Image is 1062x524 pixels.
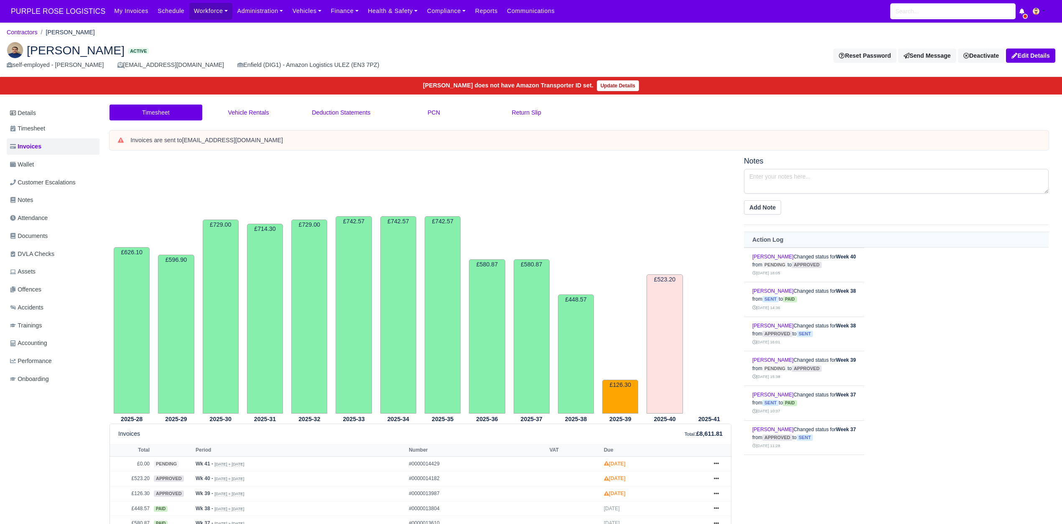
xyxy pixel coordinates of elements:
span: Active [128,48,149,54]
a: Administration [232,3,288,19]
th: Action Log [744,232,1049,248]
small: Total [685,432,695,437]
th: Due [602,444,706,456]
td: £523.20 [110,471,152,486]
td: £580.87 [469,259,505,414]
th: 2025-37 [509,414,554,424]
strong: Week 37 [836,392,856,398]
span: approved [762,331,792,337]
a: Edit Details [1006,49,1055,63]
a: Vehicle Rentals [202,105,295,121]
span: sent [797,331,813,337]
span: Onboarding [10,374,49,384]
a: Deactivate [958,49,1004,63]
a: Finance [326,3,363,19]
a: Update Details [597,80,639,91]
a: Return Slip [480,105,573,121]
th: 2025-36 [465,414,509,424]
small: [DATE] 15:38 [752,374,780,379]
span: approved [792,262,822,268]
td: #0000014429 [407,456,548,471]
small: [DATE] 16:01 [752,340,780,344]
a: Offences [7,281,99,298]
strong: [DATE] [604,491,626,496]
span: paid [783,297,797,302]
td: £714.30 [247,224,283,414]
td: £126.30 [602,380,638,413]
td: £742.57 [380,216,416,414]
td: Changed status for from to [744,248,864,282]
a: Vehicles [288,3,326,19]
span: [DATE] [604,506,620,511]
th: 2025-35 [420,414,465,424]
a: Deduction Statements [295,105,387,121]
iframe: Chat Widget [1020,484,1062,524]
a: [PERSON_NAME] [752,357,794,363]
a: Timesheet [110,105,202,121]
strong: Wk 39 - [196,491,213,496]
small: [DATE] » [DATE] [214,476,244,481]
th: 2025-38 [554,414,598,424]
span: paid [783,400,797,406]
td: £729.00 [291,220,327,413]
td: £126.30 [110,486,152,501]
td: £626.10 [114,247,150,414]
td: #0000014182 [407,471,548,486]
td: £523.20 [647,274,683,414]
a: Timesheet [7,120,99,137]
strong: £8,611.81 [696,430,723,437]
th: 2025-40 [642,414,687,424]
th: 2025-32 [287,414,331,424]
td: Changed status for from to [744,455,864,490]
td: #0000013987 [407,486,548,501]
a: [PERSON_NAME] [752,427,794,432]
a: Contractors [7,29,38,36]
span: Notes [10,195,33,205]
a: [PERSON_NAME] [752,323,794,329]
small: [DATE] 11:28 [752,443,780,448]
a: Attendance [7,210,99,226]
a: Health & Safety [363,3,423,19]
strong: Week 39 [836,357,856,363]
input: Search... [890,3,1016,19]
a: Accidents [7,299,99,316]
a: Invoices [7,138,99,155]
td: Changed status for from to [744,282,864,317]
strong: [DATE] [604,475,626,481]
a: Communications [502,3,560,19]
span: Invoices [10,142,41,151]
span: Trainings [10,321,42,330]
td: Changed status for from to [744,420,864,455]
small: [DATE] » [DATE] [214,491,244,496]
td: Changed status for from to [744,317,864,351]
td: £448.57 [110,501,152,516]
a: Compliance [423,3,471,19]
td: £580.87 [514,259,550,414]
small: [DATE] 18:05 [752,271,780,275]
span: Assets [10,267,36,276]
th: Number [407,444,548,456]
span: Timesheet [10,124,45,133]
th: 2025-28 [110,414,154,424]
a: Reports [471,3,502,19]
a: Wallet [7,156,99,173]
div: : [685,429,723,439]
a: My Invoices [110,3,153,19]
div: [EMAIL_ADDRESS][DOMAIN_NAME] [117,60,224,70]
td: £742.57 [336,216,372,414]
th: 2025-41 [687,414,731,424]
a: Performance [7,353,99,369]
strong: Wk 41 - [196,461,213,467]
small: [DATE] 10:37 [752,409,780,413]
div: Enfield (DIG1) - Amazon Logistics ULEZ (EN3 7PZ) [237,60,379,70]
a: Workforce [189,3,233,19]
span: Offences [10,285,41,294]
th: Period [194,444,407,456]
td: £596.90 [158,255,194,413]
span: pending [154,461,179,467]
span: pending [762,262,787,268]
a: PURPLE ROSE LOGISTICS [7,3,110,20]
a: Customer Escalations [7,174,99,191]
span: approved [792,366,822,372]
